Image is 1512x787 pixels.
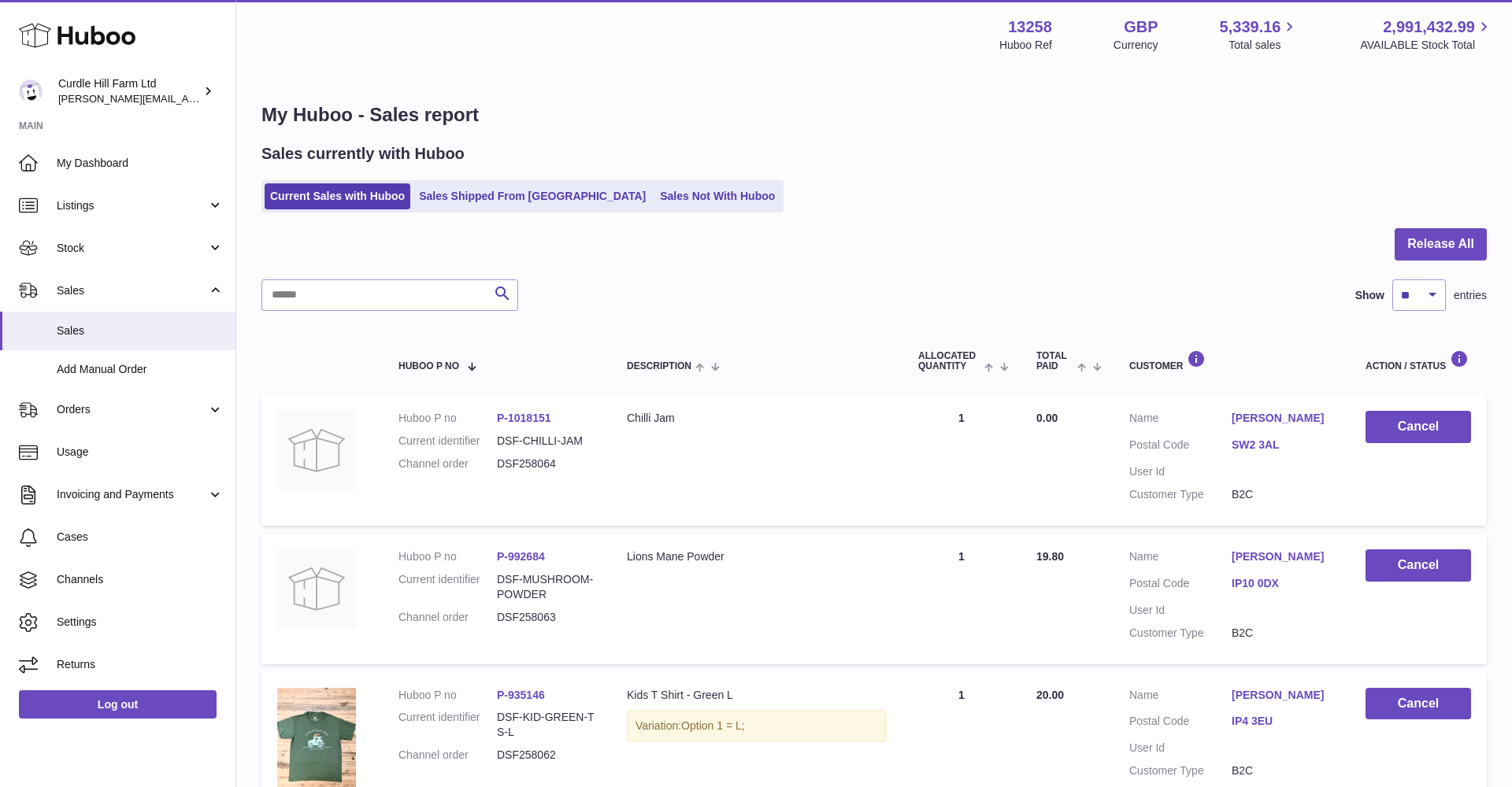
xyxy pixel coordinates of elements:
[1232,487,1334,502] dd: B2C
[57,402,207,417] span: Orders
[1129,763,1232,778] dt: Customer Type
[497,434,595,449] dd: DSF-CHILLI-JAM
[57,283,207,298] span: Sales
[398,572,497,602] dt: Current identifier
[57,362,224,377] span: Add Manual Order
[497,456,595,471] dd: DSF258064
[1232,411,1334,426] a: [PERSON_NAME]
[902,534,1021,664] td: 1
[1129,411,1232,430] dt: Name
[1129,741,1232,756] dt: User Id
[58,92,316,105] span: [PERSON_NAME][EMAIL_ADDRESS][DOMAIN_NAME]
[1129,626,1232,641] dt: Customer Type
[398,610,497,625] dt: Channel order
[1232,763,1334,778] dd: B2C
[57,323,224,338] span: Sales
[398,361,459,371] span: Huboo P no
[1129,464,1232,479] dt: User Id
[1360,17,1493,53] a: 2,991,432.99 AVAILABLE Stock Total
[1129,576,1232,595] dt: Postal Code
[497,550,545,563] a: P-992684
[681,719,745,732] span: Option 1 = L;
[1360,38,1493,53] span: AVAILABLE Stock Total
[1366,688,1471,720] button: Cancel
[627,688,887,703] div: Kids T Shirt - Green L
[497,572,595,602] dd: DSF-MUSHROOM-POWDER
[1232,549,1334,564] a: [PERSON_NAME]
[265,183,410,209] a: Current Sales with Huboo
[398,456,497,471] dt: Channel order
[1232,688,1334,703] a: [PERSON_NAME]
[1036,550,1064,563] span: 19.80
[1129,438,1232,456] dt: Postal Code
[497,748,595,763] dd: DSF258062
[19,79,43,103] img: miranda@diddlysquatfarmshop.com
[57,445,224,460] span: Usage
[1129,714,1232,733] dt: Postal Code
[19,690,217,719] a: Log out
[1232,576,1334,591] a: IP10 0DX
[277,411,356,490] img: no-photo.jpg
[1220,17,1299,53] a: 5,339.16 Total sales
[1129,549,1232,568] dt: Name
[1114,38,1158,53] div: Currency
[1366,411,1471,443] button: Cancel
[627,411,887,426] div: Chilli Jam
[1383,17,1475,38] span: 2,991,432.99
[57,241,207,256] span: Stock
[497,610,595,625] dd: DSF258063
[1454,288,1487,303] span: entries
[1129,487,1232,502] dt: Customer Type
[398,411,497,426] dt: Huboo P no
[398,434,497,449] dt: Current identifier
[398,549,497,564] dt: Huboo P no
[627,549,887,564] div: Lions Mane Powder
[1008,17,1052,38] strong: 13258
[1232,714,1334,729] a: IP4 3EU
[654,183,780,209] a: Sales Not With Huboo
[1355,288,1384,303] label: Show
[902,395,1021,526] td: 1
[1129,688,1232,707] dt: Name
[57,487,207,502] span: Invoicing and Payments
[1232,438,1334,453] a: SW2 3AL
[1124,17,1158,38] strong: GBP
[1366,350,1471,371] div: Action / Status
[1129,350,1334,371] div: Customer
[398,710,497,740] dt: Current identifier
[57,657,224,672] span: Returns
[57,530,224,545] span: Cases
[413,183,651,209] a: Sales Shipped From [GEOGRAPHIC_DATA]
[1366,549,1471,582] button: Cancel
[57,156,224,171] span: My Dashboard
[1228,38,1299,53] span: Total sales
[1232,626,1334,641] dd: B2C
[999,38,1052,53] div: Huboo Ref
[627,710,887,742] div: Variation:
[1036,689,1064,701] span: 20.00
[57,615,224,630] span: Settings
[58,76,200,106] div: Curdle Hill Farm Ltd
[497,710,595,740] dd: DSF-KID-GREEN-TS-L
[57,572,224,587] span: Channels
[261,143,465,164] h2: Sales currently with Huboo
[57,198,207,213] span: Listings
[398,748,497,763] dt: Channel order
[627,361,691,371] span: Description
[1036,412,1058,424] span: 0.00
[1220,17,1281,38] span: 5,339.16
[918,351,980,371] span: ALLOCATED Quantity
[261,102,1487,127] h1: My Huboo - Sales report
[1129,603,1232,618] dt: User Id
[497,412,551,424] a: P-1018151
[277,549,356,628] img: no-photo.jpg
[1036,351,1073,371] span: Total paid
[398,688,497,703] dt: Huboo P no
[1395,228,1487,260] button: Release All
[497,689,545,701] a: P-935146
